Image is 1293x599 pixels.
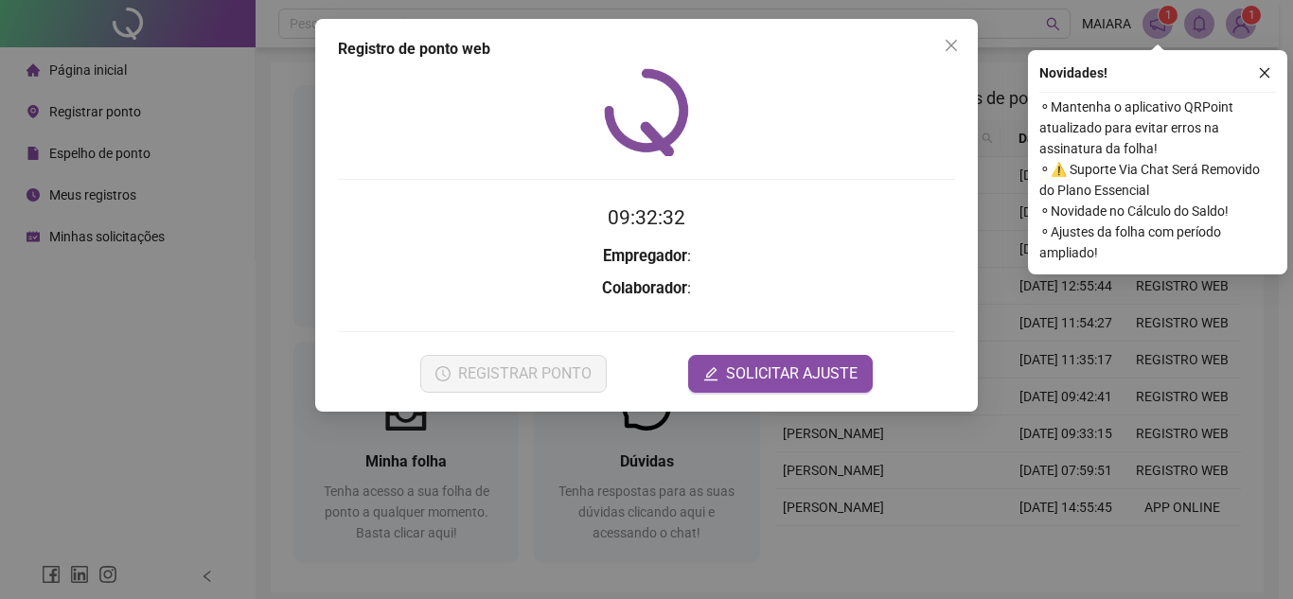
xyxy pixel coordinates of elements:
span: ⚬ Ajustes da folha com período ampliado! [1039,221,1276,263]
button: editSOLICITAR AJUSTE [688,355,873,393]
time: 09:32:32 [608,206,685,229]
span: SOLICITAR AJUSTE [726,362,858,385]
span: edit [703,366,718,381]
span: Novidades ! [1039,62,1107,83]
div: Registro de ponto web [338,38,955,61]
span: close [1258,66,1271,79]
span: ⚬ ⚠️ Suporte Via Chat Será Removido do Plano Essencial [1039,159,1276,201]
button: REGISTRAR PONTO [420,355,607,393]
strong: Empregador [603,247,687,265]
strong: Colaborador [602,279,687,297]
span: close [944,38,959,53]
button: Close [936,30,966,61]
span: ⚬ Mantenha o aplicativo QRPoint atualizado para evitar erros na assinatura da folha! [1039,97,1276,159]
h3: : [338,244,955,269]
img: QRPoint [604,68,689,156]
span: ⚬ Novidade no Cálculo do Saldo! [1039,201,1276,221]
h3: : [338,276,955,301]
